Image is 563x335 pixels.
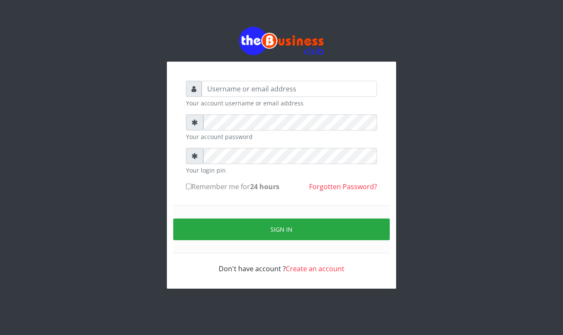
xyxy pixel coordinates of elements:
[286,264,344,273] a: Create an account
[173,219,390,240] button: Sign in
[186,182,279,192] label: Remember me for
[202,81,377,97] input: Username or email address
[250,182,279,191] b: 24 hours
[186,184,191,189] input: Remember me for24 hours
[186,253,377,274] div: Don't have account ?
[186,99,377,108] small: Your account username or email address
[186,166,377,175] small: Your login pin
[186,132,377,141] small: Your account password
[309,182,377,191] a: Forgotten Password?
